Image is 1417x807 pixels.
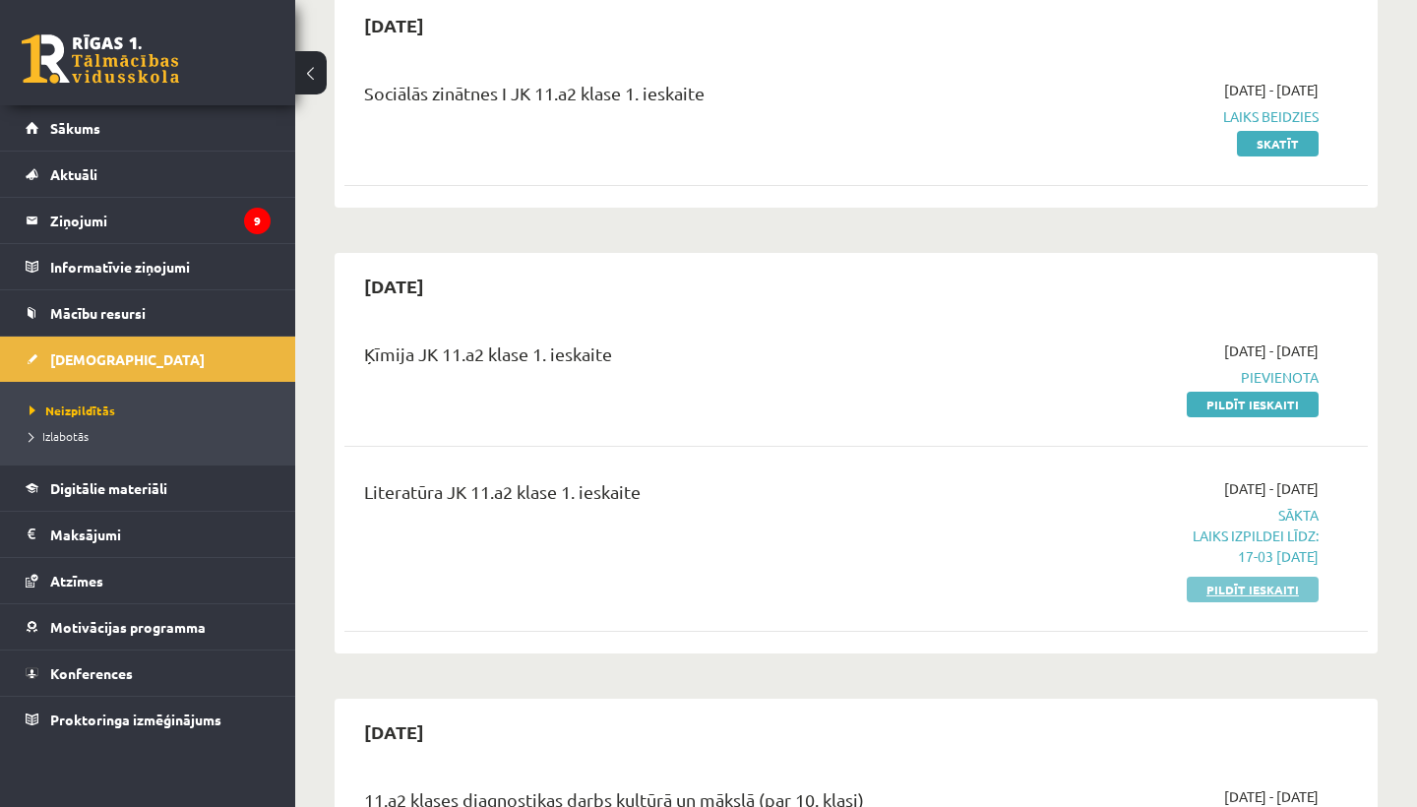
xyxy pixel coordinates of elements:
[50,664,133,682] span: Konferences
[50,512,271,557] legend: Maksājumi
[26,198,271,243] a: Ziņojumi9
[1020,106,1319,127] span: Laiks beidzies
[50,244,271,289] legend: Informatīvie ziņojumi
[50,304,146,322] span: Mācību resursi
[1020,367,1319,388] span: Pievienota
[364,478,991,515] div: Literatūra JK 11.a2 klase 1. ieskaite
[26,105,271,151] a: Sākums
[1224,80,1319,100] span: [DATE] - [DATE]
[26,697,271,742] a: Proktoringa izmēģinājums
[26,152,271,197] a: Aktuāli
[26,337,271,382] a: [DEMOGRAPHIC_DATA]
[26,244,271,289] a: Informatīvie ziņojumi
[1237,131,1319,156] a: Skatīt
[26,512,271,557] a: Maksājumi
[50,165,97,183] span: Aktuāli
[1187,392,1319,417] a: Pildīt ieskaiti
[30,403,115,418] span: Neizpildītās
[22,34,179,84] a: Rīgas 1. Tālmācības vidusskola
[26,466,271,511] a: Digitālie materiāli
[344,2,444,48] h2: [DATE]
[30,427,276,445] a: Izlabotās
[1224,478,1319,499] span: [DATE] - [DATE]
[344,263,444,309] h2: [DATE]
[30,402,276,419] a: Neizpildītās
[26,558,271,603] a: Atzīmes
[1187,577,1319,602] a: Pildīt ieskaiti
[50,711,221,728] span: Proktoringa izmēģinājums
[50,479,167,497] span: Digitālie materiāli
[50,572,103,590] span: Atzīmes
[1224,341,1319,361] span: [DATE] - [DATE]
[1224,786,1319,807] span: [DATE] - [DATE]
[30,428,89,444] span: Izlabotās
[50,350,205,368] span: [DEMOGRAPHIC_DATA]
[50,618,206,636] span: Motivācijas programma
[364,341,991,377] div: Ķīmija JK 11.a2 klase 1. ieskaite
[1020,526,1319,567] p: Laiks izpildei līdz: 17-03 [DATE]
[50,198,271,243] legend: Ziņojumi
[244,208,271,234] i: 9
[50,119,100,137] span: Sākums
[26,604,271,650] a: Motivācijas programma
[364,80,991,116] div: Sociālās zinātnes I JK 11.a2 klase 1. ieskaite
[26,651,271,696] a: Konferences
[344,709,444,755] h2: [DATE]
[1020,505,1319,567] span: Sākta
[26,290,271,336] a: Mācību resursi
